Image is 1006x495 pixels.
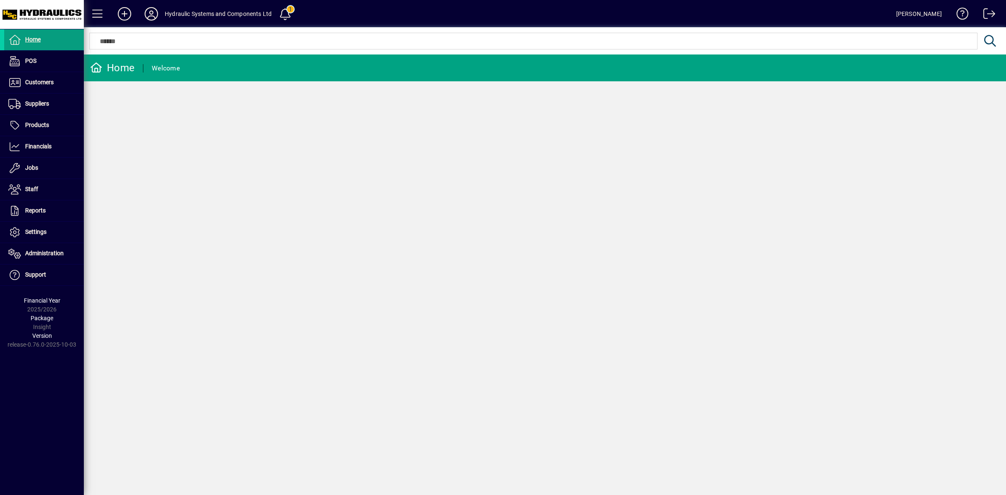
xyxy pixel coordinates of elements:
[138,6,165,21] button: Profile
[31,315,53,321] span: Package
[25,207,46,214] span: Reports
[25,36,41,43] span: Home
[4,93,84,114] a: Suppliers
[25,271,46,278] span: Support
[4,51,84,72] a: POS
[4,200,84,221] a: Reports
[24,297,60,304] span: Financial Year
[25,143,52,150] span: Financials
[152,62,180,75] div: Welcome
[32,332,52,339] span: Version
[4,179,84,200] a: Staff
[25,100,49,107] span: Suppliers
[165,7,272,21] div: Hydraulic Systems and Components Ltd
[25,122,49,128] span: Products
[111,6,138,21] button: Add
[4,243,84,264] a: Administration
[4,115,84,136] a: Products
[90,61,135,75] div: Home
[25,250,64,257] span: Administration
[4,264,84,285] a: Support
[896,7,942,21] div: [PERSON_NAME]
[25,57,36,64] span: POS
[4,72,84,93] a: Customers
[977,2,996,29] a: Logout
[4,136,84,157] a: Financials
[4,158,84,179] a: Jobs
[25,79,54,86] span: Customers
[950,2,969,29] a: Knowledge Base
[25,228,47,235] span: Settings
[25,186,38,192] span: Staff
[4,222,84,243] a: Settings
[25,164,38,171] span: Jobs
